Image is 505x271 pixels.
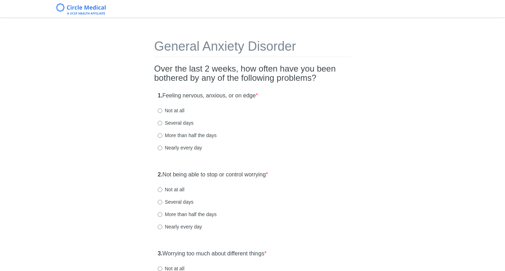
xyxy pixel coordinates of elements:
input: Nearly every day [158,225,162,229]
img: Circle Medical Logo [56,3,106,15]
input: More than half the days [158,133,162,138]
input: Several days [158,200,162,204]
label: Several days [158,119,193,126]
label: Several days [158,198,193,205]
strong: 3. [158,250,162,256]
input: More than half the days [158,212,162,217]
label: Not being able to stop or control worrying [158,171,268,179]
strong: 2. [158,171,162,177]
label: Not at all [158,186,184,193]
h2: Over the last 2 weeks, how often have you been bothered by any of the following problems? [154,64,351,83]
input: Not at all [158,187,162,192]
label: Not at all [158,107,184,114]
input: Not at all [158,108,162,113]
label: More than half the days [158,211,217,218]
strong: 1. [158,92,162,98]
label: Worrying too much about different things [158,250,266,258]
label: More than half the days [158,132,217,139]
input: Several days [158,121,162,125]
input: Nearly every day [158,146,162,150]
label: Feeling nervous, anxious, or on edge [158,92,258,100]
h1: General Anxiety Disorder [154,39,351,57]
label: Nearly every day [158,144,202,151]
label: Nearly every day [158,223,202,230]
input: Not at all [158,266,162,271]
